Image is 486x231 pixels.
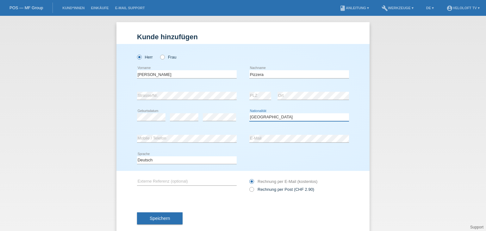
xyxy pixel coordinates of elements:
[249,179,253,187] input: Rechnung per E-Mail (kostenlos)
[336,6,372,10] a: bookAnleitung ▾
[137,55,153,59] label: Herr
[443,6,483,10] a: account_circleVeloLoft TV ▾
[88,6,112,10] a: Einkäufe
[150,216,170,221] span: Speichern
[470,225,483,229] a: Support
[378,6,417,10] a: buildWerkzeuge ▾
[249,187,314,192] label: Rechnung per Post (CHF 2.90)
[59,6,88,10] a: Kund*innen
[340,5,346,11] i: book
[137,55,141,59] input: Herr
[9,5,43,10] a: POS — MF Group
[160,55,164,59] input: Frau
[446,5,453,11] i: account_circle
[382,5,388,11] i: build
[249,187,253,195] input: Rechnung per Post (CHF 2.90)
[137,212,183,224] button: Speichern
[137,33,349,41] h1: Kunde hinzufügen
[112,6,148,10] a: E-Mail Support
[423,6,437,10] a: DE ▾
[249,179,317,184] label: Rechnung per E-Mail (kostenlos)
[160,55,176,59] label: Frau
